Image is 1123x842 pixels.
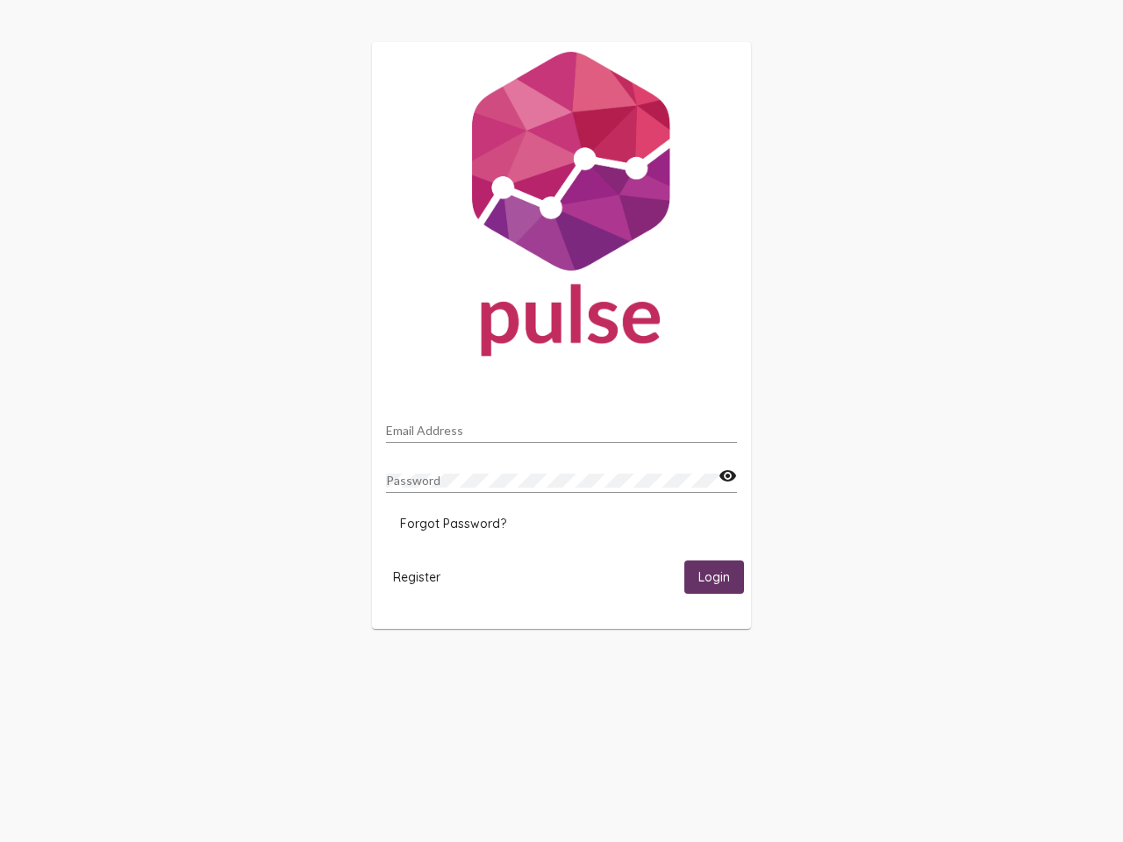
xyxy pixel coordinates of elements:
[698,570,730,586] span: Login
[393,569,440,585] span: Register
[379,560,454,593] button: Register
[372,42,751,374] img: Pulse For Good Logo
[386,508,520,539] button: Forgot Password?
[684,560,744,593] button: Login
[400,516,506,532] span: Forgot Password?
[719,466,737,487] mat-icon: visibility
